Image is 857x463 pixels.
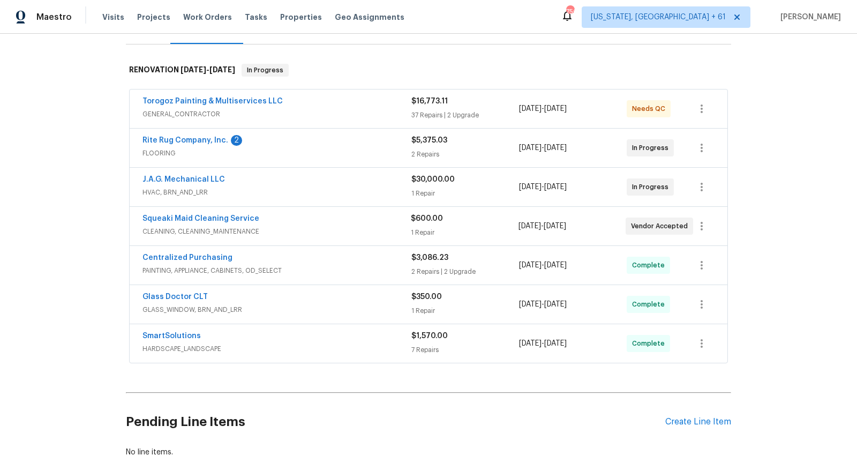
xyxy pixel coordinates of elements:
span: Properties [280,12,322,23]
div: 7 Repairs [411,345,519,355]
span: [DATE] [181,66,206,73]
div: Create Line Item [665,417,731,427]
h2: Pending Line Items [126,397,665,447]
span: $1,570.00 [411,332,448,340]
span: - [519,143,567,153]
a: Centralized Purchasing [142,254,232,262]
div: 2 Repairs | 2 Upgrade [411,266,519,277]
span: GENERAL_CONTRACTOR [142,109,411,120]
span: Tasks [245,13,267,21]
span: In Progress [632,143,673,153]
span: [DATE] [544,105,567,113]
span: Visits [102,12,124,23]
div: 37 Repairs | 2 Upgrade [411,110,519,121]
h6: RENOVATION [129,64,235,77]
span: Complete [632,338,669,349]
span: $5,375.03 [411,137,447,144]
span: PAINTING, APPLIANCE, CABINETS, OD_SELECT [142,265,411,276]
span: $16,773.11 [411,98,448,105]
span: [US_STATE], [GEOGRAPHIC_DATA] + 61 [591,12,726,23]
span: In Progress [243,65,288,76]
span: [DATE] [518,222,541,230]
span: [DATE] [209,66,235,73]
div: 2 [231,135,242,146]
div: No line items. [126,447,731,458]
span: [DATE] [544,144,567,152]
span: - [518,221,566,231]
a: SmartSolutions [142,332,201,340]
span: $30,000.00 [411,176,455,183]
span: FLOORING [142,148,411,159]
span: CLEANING, CLEANING_MAINTENANCE [142,226,411,237]
span: In Progress [632,182,673,192]
div: 1 Repair [411,227,518,238]
a: J.A.G. Mechanical LLC [142,176,225,183]
span: $600.00 [411,215,443,222]
span: HVAC, BRN_AND_LRR [142,187,411,198]
span: [DATE] [519,183,542,191]
span: Complete [632,260,669,271]
span: GLASS_WINDOW, BRN_AND_LRR [142,304,411,315]
span: HARDSCAPE_LANDSCAPE [142,343,411,354]
div: 2 Repairs [411,149,519,160]
a: Squeaki Maid Cleaning Service [142,215,259,222]
span: [DATE] [544,183,567,191]
a: Glass Doctor CLT [142,293,208,301]
span: Maestro [36,12,72,23]
span: [DATE] [519,262,542,269]
span: Vendor Accepted [631,221,692,231]
div: 1 Repair [411,188,519,199]
span: Work Orders [183,12,232,23]
span: [DATE] [519,340,542,347]
a: Rite Rug Company, Inc. [142,137,228,144]
span: Complete [632,299,669,310]
span: - [519,338,567,349]
span: - [181,66,235,73]
span: [PERSON_NAME] [776,12,841,23]
a: Torogoz Painting & Multiservices LLC [142,98,283,105]
div: RENOVATION [DATE]-[DATE]In Progress [126,53,731,87]
span: - [519,103,567,114]
span: [DATE] [544,262,567,269]
span: [DATE] [519,144,542,152]
span: [DATE] [519,301,542,308]
span: Geo Assignments [335,12,404,23]
div: 1 Repair [411,305,519,316]
span: $350.00 [411,293,442,301]
span: $3,086.23 [411,254,448,262]
span: [DATE] [544,222,566,230]
span: [DATE] [544,301,567,308]
span: - [519,260,567,271]
span: Projects [137,12,170,23]
span: - [519,299,567,310]
span: [DATE] [519,105,542,113]
span: - [519,182,567,192]
span: Needs QC [632,103,670,114]
div: 756 [566,6,574,17]
span: [DATE] [544,340,567,347]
